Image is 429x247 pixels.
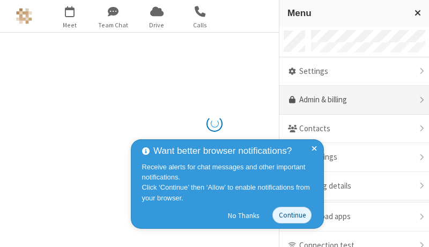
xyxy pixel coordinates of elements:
[50,20,90,30] span: Meet
[279,203,429,231] div: Download apps
[180,20,220,30] span: Calls
[142,162,316,203] div: Receive alerts for chat messages and other important notifications. Click ‘Continue’ then ‘Allow’...
[137,20,177,30] span: Drive
[279,86,429,115] a: Admin & billing
[93,20,134,30] span: Team Chat
[153,144,292,158] span: Want better browser notifications?
[279,115,429,144] div: Contacts
[223,207,265,224] button: No Thanks
[287,8,405,18] h3: Menu
[279,57,429,86] div: Settings
[16,8,32,24] img: Astra
[279,172,429,201] div: Meeting details
[279,143,429,172] div: Recordings
[272,207,312,223] button: Continue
